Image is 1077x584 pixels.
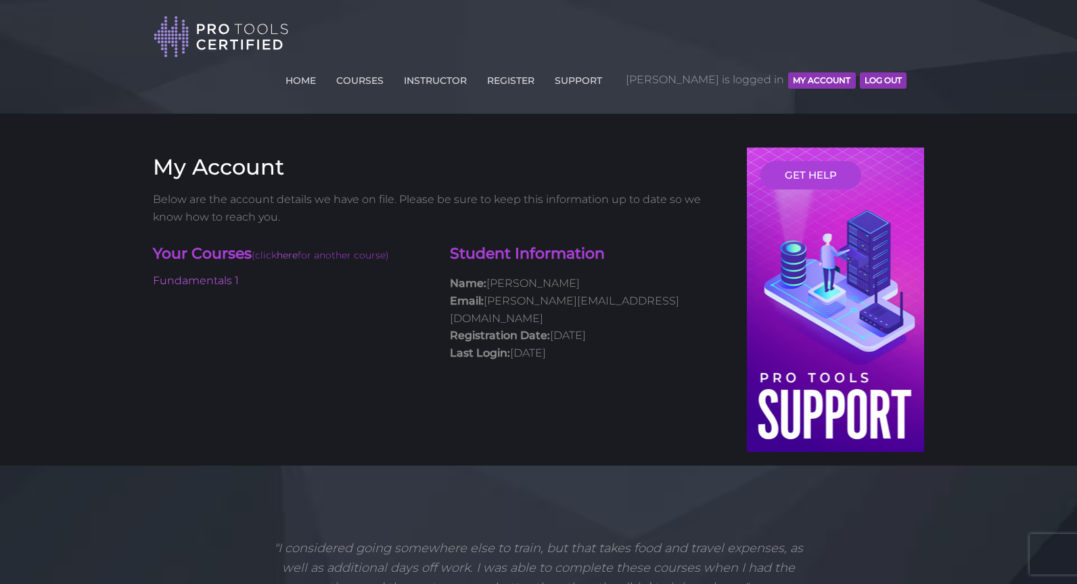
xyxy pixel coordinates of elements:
[154,15,289,59] img: Pro Tools Certified Logo
[153,274,239,287] a: Fundamentals 1
[450,244,727,265] h4: Student Information
[484,67,538,89] a: REGISTER
[626,60,907,100] span: [PERSON_NAME] is logged in
[252,249,389,261] span: (click for another course)
[450,294,484,307] strong: Email:
[450,329,550,342] strong: Registration Date:
[400,67,470,89] a: INSTRUCTOR
[153,154,727,180] h3: My Account
[282,67,319,89] a: HOME
[153,244,430,266] h4: Your Courses
[450,346,510,359] strong: Last Login:
[788,72,855,89] button: MY ACCOUNT
[551,67,605,89] a: SUPPORT
[760,161,861,189] a: GET HELP
[450,277,486,290] strong: Name:
[333,67,387,89] a: COURSES
[153,191,727,225] p: Below are the account details we have on file. Please be sure to keep this information up to date...
[860,72,907,89] button: Log Out
[277,249,298,261] a: here
[450,275,727,361] p: [PERSON_NAME] [PERSON_NAME][EMAIL_ADDRESS][DOMAIN_NAME] [DATE] [DATE]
